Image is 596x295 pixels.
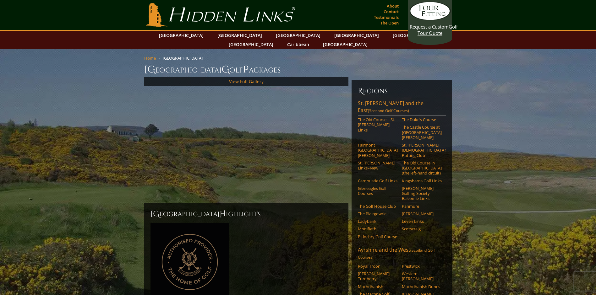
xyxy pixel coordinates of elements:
a: Scotscraig [402,226,442,231]
a: [PERSON_NAME] [402,211,442,216]
a: Machrihanish [358,284,398,289]
a: Gleneagles Golf Courses [358,186,398,196]
a: Ladybank [358,219,398,224]
a: About [385,2,400,10]
a: St. [PERSON_NAME] Links–New [358,160,398,171]
li: [GEOGRAPHIC_DATA] [163,55,205,61]
a: Western [PERSON_NAME] [402,271,442,282]
a: [PERSON_NAME] Turnberry [358,271,398,282]
a: [GEOGRAPHIC_DATA] [226,40,276,49]
a: The Old Course in [GEOGRAPHIC_DATA] (the left-hand circuit) [402,160,442,176]
h2: [GEOGRAPHIC_DATA] ighlights [150,209,342,219]
span: H [220,209,226,219]
span: G [221,63,229,76]
a: [GEOGRAPHIC_DATA] [273,31,324,40]
a: Contact [382,7,400,16]
a: Monifieth [358,226,398,231]
a: Ayrshire and the West(Scotland Golf Courses) [358,246,446,262]
a: The Open [379,19,400,27]
h1: [GEOGRAPHIC_DATA] olf ackages [144,63,452,76]
a: Leven Links [402,219,442,224]
a: [GEOGRAPHIC_DATA] [331,31,382,40]
a: [GEOGRAPHIC_DATA] [156,31,207,40]
a: [GEOGRAPHIC_DATA] [320,40,371,49]
a: The Golf House Club [358,204,398,209]
a: The Old Course – St. [PERSON_NAME] Links [358,117,398,132]
a: Carnoustie Golf Links [358,178,398,183]
span: Request a Custom [410,24,449,30]
a: The Duke’s Course [402,117,442,122]
a: Caribbean [284,40,312,49]
span: (Scotland Golf Courses) [358,248,435,260]
a: Panmure [402,204,442,209]
a: View Full Gallery [229,78,264,84]
a: The Castle Course at [GEOGRAPHIC_DATA][PERSON_NAME] [402,125,442,140]
a: Machrihanish Dunes [402,284,442,289]
a: Testimonials [372,13,400,22]
a: Prestwick [402,264,442,269]
a: [PERSON_NAME] Golfing Society Balcomie Links [402,186,442,201]
h6: Regions [358,86,446,96]
a: Royal Troon [358,264,398,269]
a: Request a CustomGolf Tour Quote [410,2,451,36]
a: [GEOGRAPHIC_DATA] [390,31,440,40]
a: [GEOGRAPHIC_DATA] [214,31,265,40]
a: Fairmont [GEOGRAPHIC_DATA][PERSON_NAME] [358,142,398,158]
a: St. [PERSON_NAME] and the East(Scotland Golf Courses) [358,100,446,115]
a: Pitlochry Golf Course [358,234,398,239]
span: (Scotland Golf Courses) [368,108,409,113]
a: St. [PERSON_NAME] [DEMOGRAPHIC_DATA]’ Putting Club [402,142,442,158]
a: Home [144,55,156,61]
span: P [243,63,249,76]
a: The Blairgowrie [358,211,398,216]
a: Kingsbarns Golf Links [402,178,442,183]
